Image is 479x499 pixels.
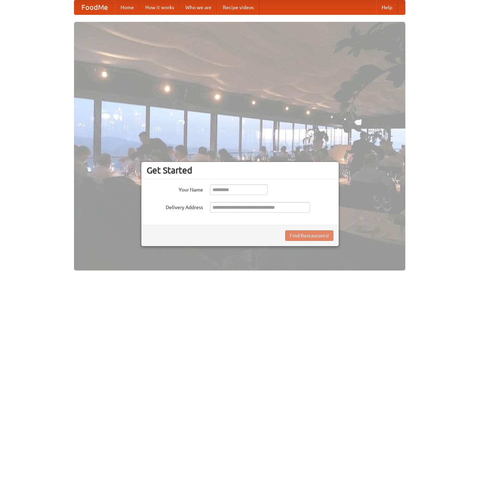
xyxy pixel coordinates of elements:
[147,165,333,176] h3: Get Started
[74,0,115,14] a: FoodMe
[217,0,259,14] a: Recipe videos
[147,184,203,193] label: Your Name
[376,0,398,14] a: Help
[147,202,203,211] label: Delivery Address
[285,230,333,241] button: Find Restaurants!
[115,0,140,14] a: Home
[180,0,217,14] a: Who we are
[140,0,180,14] a: How it works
